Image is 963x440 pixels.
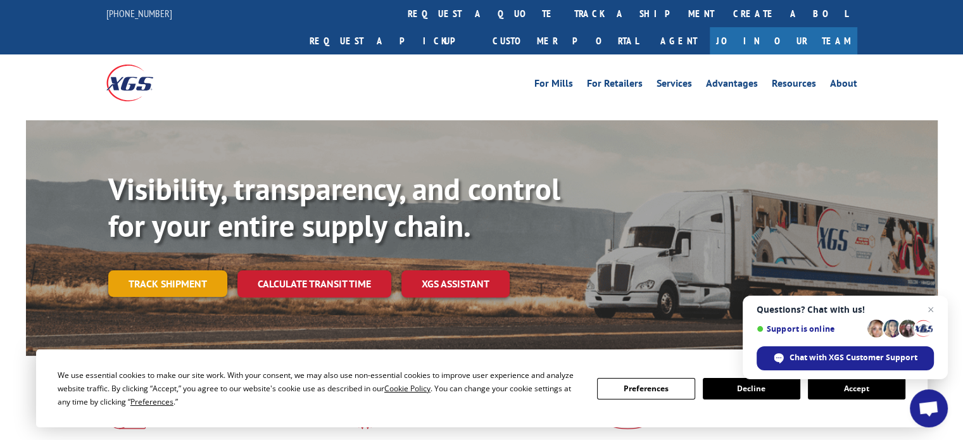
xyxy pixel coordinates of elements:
[36,349,928,427] div: Cookie Consent Prompt
[534,79,573,92] a: For Mills
[587,79,643,92] a: For Retailers
[808,378,905,399] button: Accept
[757,305,934,315] span: Questions? Chat with us!
[830,79,857,92] a: About
[237,270,391,298] a: Calculate transit time
[772,79,816,92] a: Resources
[384,383,431,394] span: Cookie Policy
[706,79,758,92] a: Advantages
[401,270,510,298] a: XGS ASSISTANT
[790,352,917,363] span: Chat with XGS Customer Support
[108,169,560,245] b: Visibility, transparency, and control for your entire supply chain.
[597,378,695,399] button: Preferences
[483,27,648,54] a: Customer Portal
[910,389,948,427] a: Open chat
[703,378,800,399] button: Decline
[300,27,483,54] a: Request a pickup
[710,27,857,54] a: Join Our Team
[58,368,582,408] div: We use essential cookies to make our site work. With your consent, we may also use non-essential ...
[757,324,863,334] span: Support is online
[657,79,692,92] a: Services
[757,346,934,370] span: Chat with XGS Customer Support
[130,396,173,407] span: Preferences
[108,270,227,297] a: Track shipment
[648,27,710,54] a: Agent
[106,7,172,20] a: [PHONE_NUMBER]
